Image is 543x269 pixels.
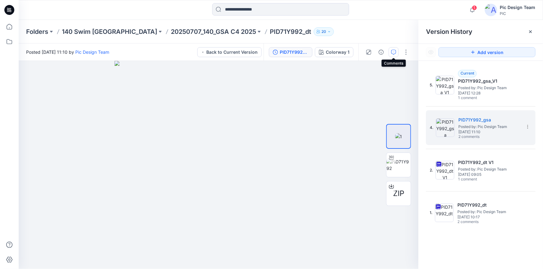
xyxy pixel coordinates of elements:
h5: PID71Y992_gsa_V1 [458,77,520,85]
button: Details [376,47,386,57]
span: Posted by: Pic Design Team [458,166,520,172]
span: 5. [430,82,433,88]
div: PID71Y992_gsa [280,49,308,56]
img: PID71Y992 [386,158,411,171]
img: avatar [485,4,497,16]
div: Pic Design Team [500,4,535,11]
img: PID71Y992_gsa [436,118,455,137]
span: [DATE] 12:28 [458,91,520,95]
span: ZIP [393,188,404,199]
a: 140 Swim [GEOGRAPHIC_DATA] [62,27,157,36]
span: Posted by: Pic Design Team [457,209,520,215]
div: Colorway 1 [326,49,349,56]
a: 20250707_140_GSA C4 2025 [171,27,256,36]
button: PID71Y992_gsa [269,47,312,57]
span: 2. [430,167,433,173]
span: [DATE] 10:17 [457,215,520,219]
span: 1. [430,210,433,216]
button: Show Hidden Versions [426,47,436,57]
span: 2 comments [457,220,501,225]
p: 20 [321,28,326,35]
span: Posted by: Pic Design Team [458,124,521,130]
button: Colorway 1 [315,47,353,57]
img: 1 [395,133,402,140]
span: [DATE] 11:10 [458,130,521,134]
a: Folders [26,27,48,36]
button: Back to Current Version [197,47,262,57]
h5: PID71Y992_dt [457,201,520,209]
div: PIC [500,11,535,16]
span: 1 comment [458,177,502,182]
span: 4. [430,125,433,130]
img: PID71Y992_dt V1 [436,161,454,180]
button: 20 [314,27,334,36]
img: PID71Y992_gsa_V1 [436,76,454,94]
span: [DATE] 09:05 [458,172,520,177]
span: 5 [472,5,477,10]
span: 1 comment [458,96,502,101]
h5: PID71Y992_gsa [458,116,521,124]
img: PID71Y992_dt [435,203,454,222]
button: Add version [438,47,536,57]
img: eyJhbGciOiJIUzI1NiIsImtpZCI6IjAiLCJzbHQiOiJzZXMiLCJ0eXAiOiJKV1QifQ.eyJkYXRhIjp7InR5cGUiOiJzdG9yYW... [115,61,323,269]
button: Close [528,29,533,34]
span: Posted by: Pic Design Team [458,85,520,91]
a: Pic Design Team [75,49,109,55]
span: Current [461,71,474,75]
span: Posted [DATE] 11:10 by [26,49,109,55]
h5: PID71Y992_dt V1 [458,159,520,166]
p: PID71Y992_dt [270,27,311,36]
span: Version History [426,28,472,35]
span: 2 comments [458,134,502,139]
